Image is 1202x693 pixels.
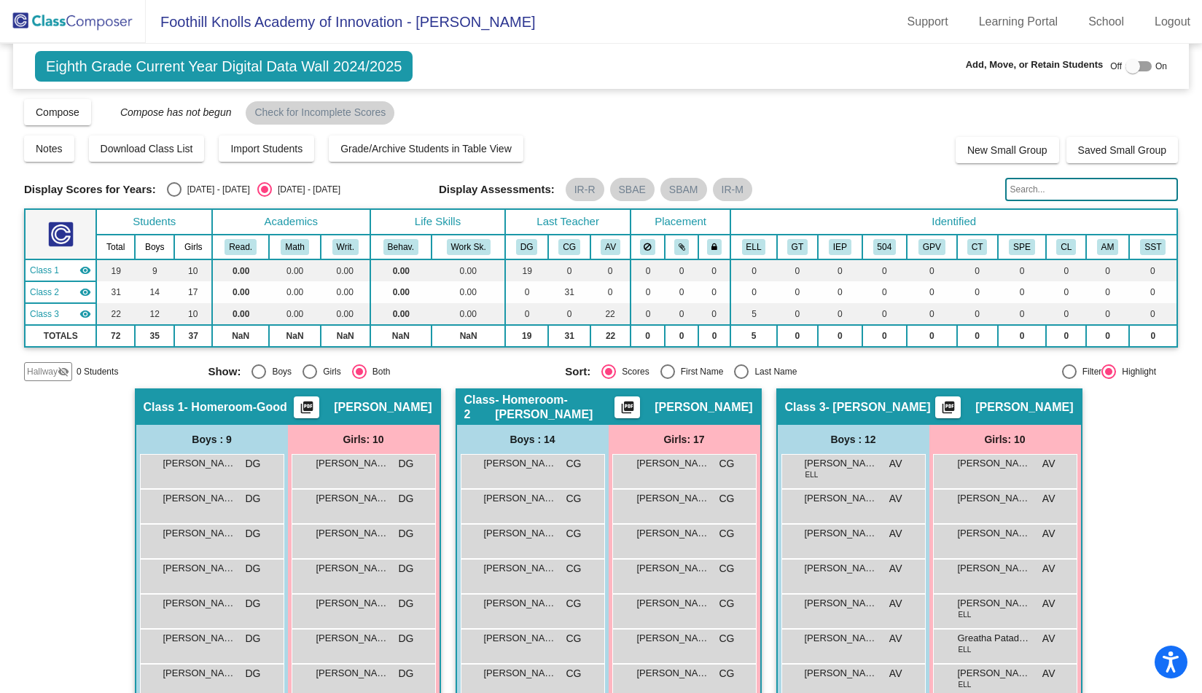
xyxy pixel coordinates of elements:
[484,491,557,506] span: [PERSON_NAME]
[675,365,724,378] div: First Name
[370,325,432,347] td: NaN
[778,425,929,454] div: Boys : 12
[269,325,321,347] td: NaN
[958,561,1031,576] span: [PERSON_NAME]
[907,259,957,281] td: 0
[805,469,819,480] span: ELL
[399,596,414,611] span: DG
[484,631,557,646] span: [PERSON_NAME]
[777,281,819,303] td: 0
[1005,178,1178,201] input: Search...
[565,364,911,379] mat-radio-group: Select an option
[907,235,957,259] th: Good Parent Volunteer
[631,209,731,235] th: Placement
[25,281,96,303] td: Christine Guerra - Homeroom-Guerra
[464,393,496,422] span: Class 2
[399,666,414,681] span: DG
[281,239,308,255] button: Math
[566,456,582,471] span: CG
[637,456,710,471] span: [PERSON_NAME]
[590,325,630,347] td: 22
[862,235,907,259] th: 504 Plan
[135,281,174,303] td: 14
[367,365,391,378] div: Both
[655,400,752,415] span: [PERSON_NAME]
[1077,365,1102,378] div: Filter
[30,308,59,321] span: Class 3
[225,239,257,255] button: Read.
[163,456,236,471] span: [PERSON_NAME]
[269,281,321,303] td: 0.00
[1046,325,1086,347] td: 0
[212,259,269,281] td: 0.00
[1066,137,1178,163] button: Saved Small Group
[665,325,698,347] td: 0
[370,281,432,303] td: 0.00
[1086,281,1129,303] td: 0
[730,235,776,259] th: English Language Learner
[1046,281,1086,303] td: 0
[505,281,548,303] td: 0
[698,325,730,347] td: 0
[548,303,591,325] td: 0
[805,526,878,541] span: [PERSON_NAME]
[370,259,432,281] td: 0.00
[505,303,548,325] td: 0
[730,259,776,281] td: 0
[174,303,212,325] td: 10
[25,259,96,281] td: Danica Good - Homeroom-Good
[144,400,184,415] span: Class 1
[719,561,735,576] span: CG
[785,400,826,415] span: Class 3
[730,325,776,347] td: 5
[818,259,862,281] td: 0
[30,286,59,299] span: Class 2
[246,101,394,125] mat-chip: Check for Incomplete Scores
[266,365,292,378] div: Boys
[958,491,1031,506] span: [PERSON_NAME]
[566,561,582,576] span: CG
[96,325,135,347] td: 72
[637,491,710,506] span: [PERSON_NAME]
[1042,456,1055,471] span: AV
[862,259,907,281] td: 0
[959,644,972,655] span: ELL
[907,325,957,347] td: 0
[957,325,998,347] td: 0
[484,526,557,541] span: [PERSON_NAME]
[1116,365,1156,378] div: Highlight
[321,259,370,281] td: 0.00
[246,631,261,646] span: DG
[89,136,205,162] button: Download Class List
[432,325,505,347] td: NaN
[1140,239,1166,255] button: SST
[614,396,640,418] button: Print Students Details
[565,365,590,378] span: Sort:
[96,303,135,325] td: 22
[805,596,878,611] span: [PERSON_NAME]
[24,136,74,162] button: Notes
[818,281,862,303] td: 0
[432,303,505,325] td: 0.00
[439,183,555,196] span: Display Assessments:
[136,425,288,454] div: Boys : 9
[566,631,582,646] span: CG
[610,178,655,201] mat-chip: SBAE
[182,183,250,196] div: [DATE] - [DATE]
[719,596,735,611] span: CG
[505,209,630,235] th: Last Teacher
[1097,239,1119,255] button: AM
[1046,259,1086,281] td: 0
[24,99,91,125] button: Compose
[698,235,730,259] th: Keep with teacher
[316,456,389,471] span: [PERSON_NAME]
[631,325,665,347] td: 0
[329,136,523,162] button: Grade/Archive Students in Table View
[637,526,710,541] span: [PERSON_NAME]
[219,136,314,162] button: Import Students
[383,239,418,255] button: Behav.
[484,561,557,576] span: [PERSON_NAME]
[590,259,630,281] td: 0
[340,143,512,154] span: Grade/Archive Students in Table View
[957,235,998,259] th: CoTeach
